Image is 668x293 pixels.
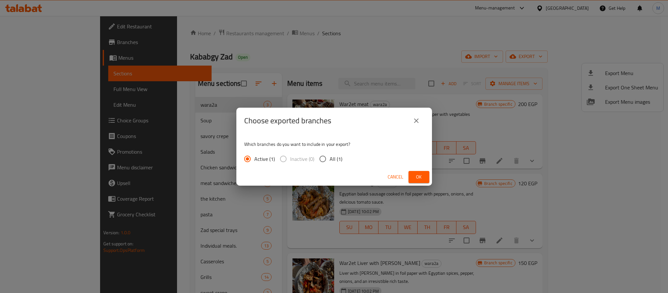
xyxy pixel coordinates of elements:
[414,173,424,181] span: Ok
[388,173,403,181] span: Cancel
[244,141,424,147] p: Which branches do you want to include in your export?
[290,155,314,163] span: Inactive (0)
[408,113,424,129] button: close
[244,116,331,126] h2: Choose exported branches
[330,155,342,163] span: All (1)
[408,171,429,183] button: Ok
[385,171,406,183] button: Cancel
[254,155,275,163] span: Active (1)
